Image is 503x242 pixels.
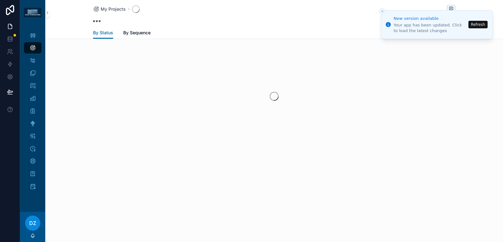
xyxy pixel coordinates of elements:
button: Refresh [468,21,488,28]
div: Your app has been updated. Click to load the latest changes [394,22,467,34]
span: By Status [93,30,113,36]
div: scrollable content [20,25,45,200]
a: By Sequence [123,27,151,40]
img: App logo [24,8,41,17]
span: By Sequence [123,30,151,36]
a: By Status [93,27,113,39]
span: My Projects [101,6,126,12]
a: My Projects [93,6,126,12]
div: New version available [394,15,467,22]
button: Close toast [379,8,385,14]
span: DZ [29,219,36,227]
